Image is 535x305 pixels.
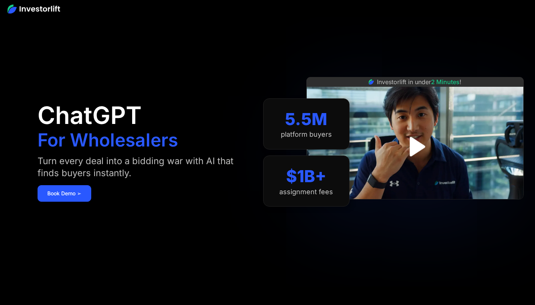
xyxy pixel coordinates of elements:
[38,103,142,127] h1: ChatGPT
[431,78,460,86] span: 2 Minutes
[286,166,326,186] div: $1B+
[279,188,333,196] div: assignment fees
[377,77,461,86] div: Investorlift in under !
[285,109,327,129] div: 5.5M
[38,131,178,149] h1: For Wholesalers
[359,203,471,212] iframe: Customer reviews powered by Trustpilot
[398,130,432,163] a: open lightbox
[38,185,91,202] a: Book Demo ➢
[281,130,332,139] div: platform buyers
[38,155,248,179] div: Turn every deal into a bidding war with AI that finds buyers instantly.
